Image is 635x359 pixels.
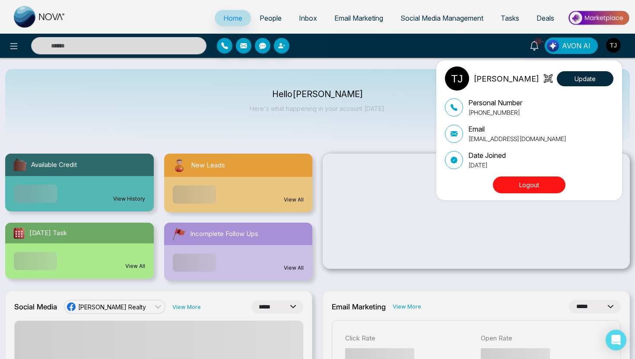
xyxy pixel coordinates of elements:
[468,161,506,170] p: [DATE]
[557,71,613,86] button: Update
[468,98,522,108] p: Personal Number
[606,330,626,350] div: Open Intercom Messenger
[468,124,566,134] p: Email
[473,73,539,85] p: [PERSON_NAME]
[468,150,506,161] p: Date Joined
[493,176,565,193] button: Logout
[468,108,522,117] p: [PHONE_NUMBER]
[468,134,566,143] p: [EMAIL_ADDRESS][DOMAIN_NAME]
